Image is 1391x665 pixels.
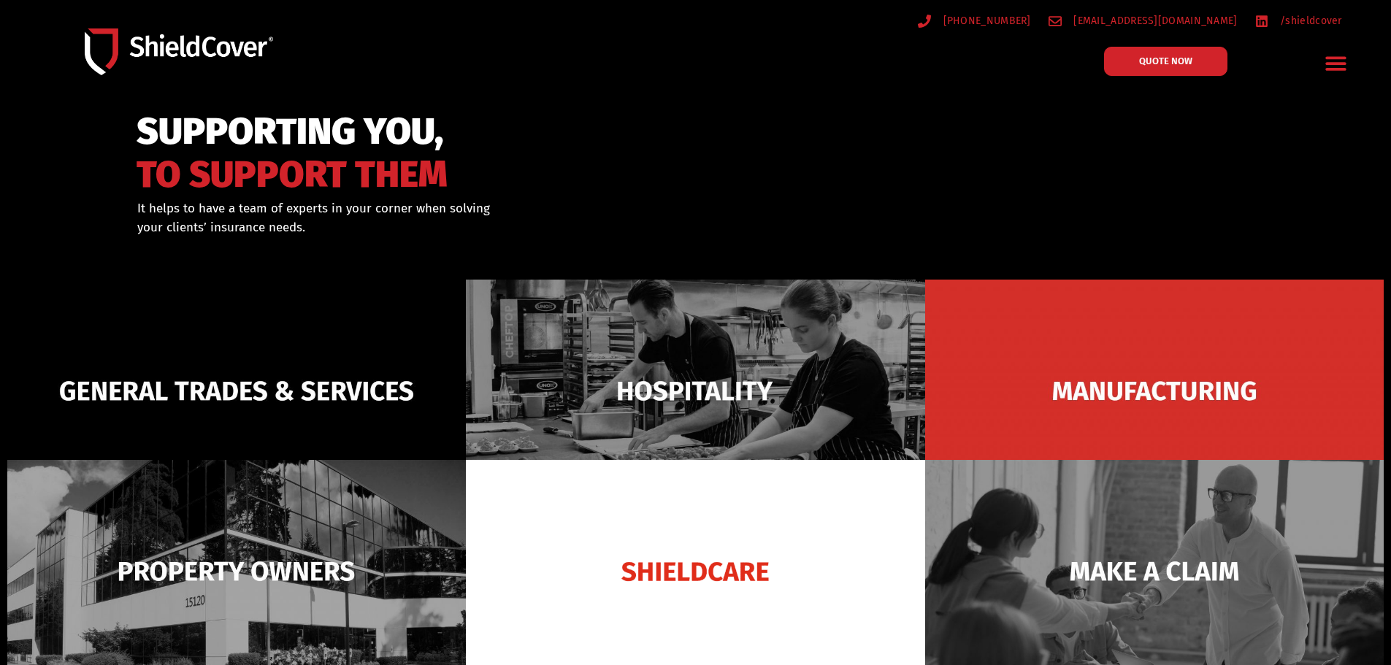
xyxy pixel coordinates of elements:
a: /shieldcover [1255,12,1342,30]
span: [EMAIL_ADDRESS][DOMAIN_NAME] [1070,12,1237,30]
div: Menu Toggle [1319,46,1354,80]
a: QUOTE NOW [1104,47,1227,76]
a: [EMAIL_ADDRESS][DOMAIN_NAME] [1049,12,1238,30]
span: QUOTE NOW [1139,56,1192,66]
span: SUPPORTING YOU, [137,117,448,147]
p: your clients’ insurance needs. [137,218,770,237]
span: /shieldcover [1276,12,1342,30]
span: [PHONE_NUMBER] [940,12,1031,30]
a: [PHONE_NUMBER] [918,12,1031,30]
img: Shield-Cover-Underwriting-Australia-logo-full [85,28,273,74]
div: It helps to have a team of experts in your corner when solving [137,199,770,237]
